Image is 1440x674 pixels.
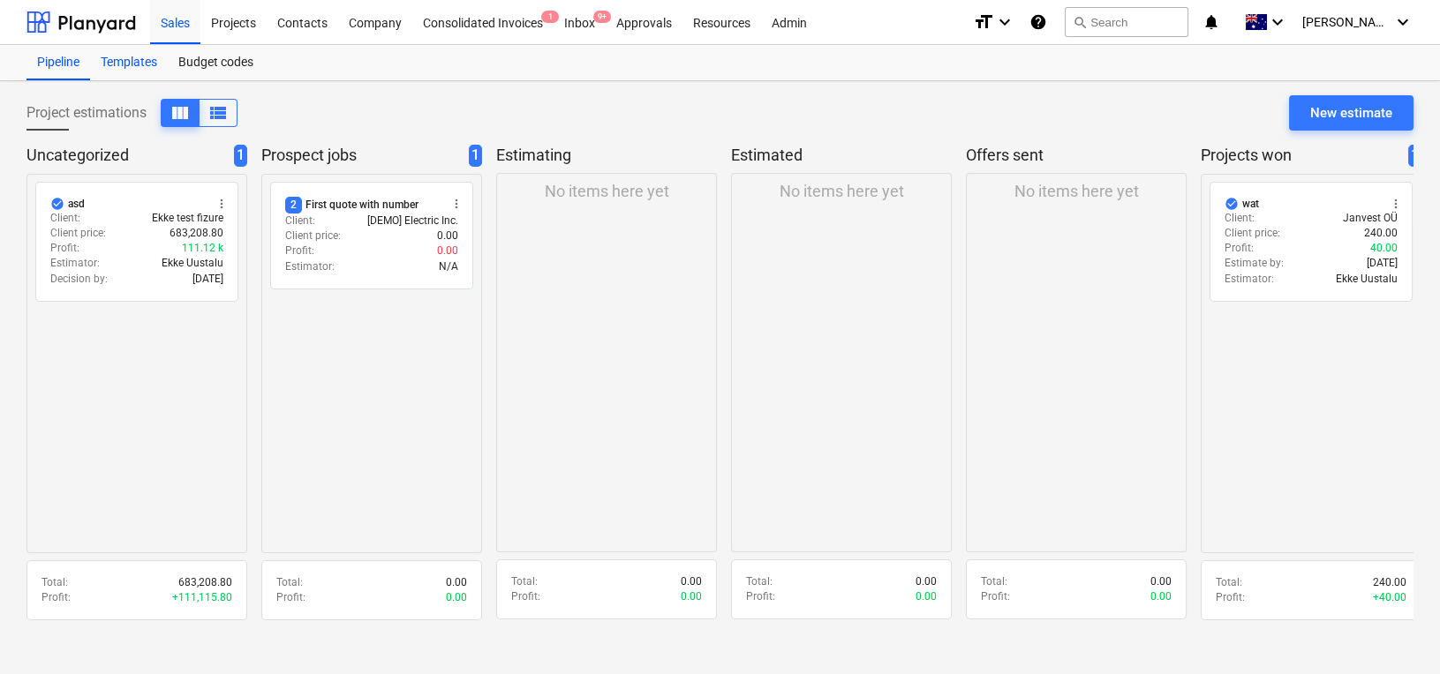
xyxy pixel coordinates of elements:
[170,102,191,124] span: View as columns
[276,575,303,590] p: Total :
[1392,11,1414,33] i: keyboard_arrow_down
[367,213,458,228] p: [DEMO] Electric Inc.
[437,228,458,243] p: 0.00
[26,145,227,167] p: Uncategorized
[511,589,540,604] p: Profit :
[439,259,458,274] p: N/A
[511,574,538,589] p: Total :
[681,589,702,604] p: 0.00
[50,197,64,211] span: Mark as incomplete
[50,256,100,271] p: Estimator :
[285,197,302,213] span: 2
[285,197,418,213] div: First quote with number
[1302,15,1391,29] span: [PERSON_NAME]
[26,99,237,127] div: Project estimations
[681,574,702,589] p: 0.00
[68,197,85,211] div: asd
[50,226,106,241] p: Client price :
[168,45,264,80] a: Budget codes
[437,243,458,258] p: 0.00
[1370,241,1398,256] p: 40.00
[1014,181,1139,202] p: No items here yet
[1352,589,1440,674] iframe: Chat Widget
[593,11,611,23] span: 9+
[1203,11,1220,33] i: notifications
[1408,145,1421,167] span: 1
[261,145,462,167] p: Prospect jobs
[1216,575,1242,590] p: Total :
[981,574,1007,589] p: Total :
[1029,11,1047,33] i: Knowledge base
[1343,211,1398,226] p: Janvest OÜ
[178,575,232,590] p: 683,208.80
[1225,272,1274,287] p: Estimator :
[966,145,1180,166] p: Offers sent
[746,574,773,589] p: Total :
[446,575,467,590] p: 0.00
[234,145,247,167] span: 1
[172,590,232,605] p: + 111,115.80
[545,181,669,202] p: No items here yet
[276,590,305,605] p: Profit :
[1289,95,1414,131] button: New estimate
[26,45,90,80] a: Pipeline
[50,272,108,287] p: Decision by :
[1150,574,1172,589] p: 0.00
[41,575,68,590] p: Total :
[916,589,937,604] p: 0.00
[780,181,904,202] p: No items here yet
[541,11,559,23] span: 1
[1150,589,1172,604] p: 0.00
[285,228,341,243] p: Client price :
[50,211,80,226] p: Client :
[1225,241,1254,256] p: Profit :
[1373,575,1406,590] p: 240.00
[731,145,945,166] p: Estimated
[90,45,168,80] a: Templates
[469,145,482,167] span: 1
[746,589,775,604] p: Profit :
[1225,256,1284,271] p: Estimate by :
[1201,145,1401,167] p: Projects won
[994,11,1015,33] i: keyboard_arrow_down
[1225,211,1255,226] p: Client :
[285,243,314,258] p: Profit :
[192,272,223,287] p: [DATE]
[1242,197,1259,211] div: wat
[496,145,710,166] p: Estimating
[162,256,223,271] p: Ekke Uustalu
[1336,272,1398,287] p: Ekke Uustalu
[152,211,223,226] p: Ekke test fizure
[215,197,229,211] span: more_vert
[182,241,223,256] p: 111.12 k
[170,226,223,241] p: 683,208.80
[1216,590,1245,605] p: Profit :
[1225,197,1239,211] span: Mark as incomplete
[41,590,71,605] p: Profit :
[1073,15,1087,29] span: search
[981,589,1010,604] p: Profit :
[285,259,335,274] p: Estimator :
[1267,11,1288,33] i: keyboard_arrow_down
[1225,226,1280,241] p: Client price :
[973,11,994,33] i: format_size
[916,574,937,589] p: 0.00
[449,197,464,211] span: more_vert
[446,590,467,605] p: 0.00
[1065,7,1188,37] button: Search
[1364,226,1398,241] p: 240.00
[207,102,229,124] span: View as columns
[50,241,79,256] p: Profit :
[1389,197,1403,211] span: more_vert
[1367,256,1398,271] p: [DATE]
[1310,101,1392,124] div: New estimate
[285,213,315,228] p: Client :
